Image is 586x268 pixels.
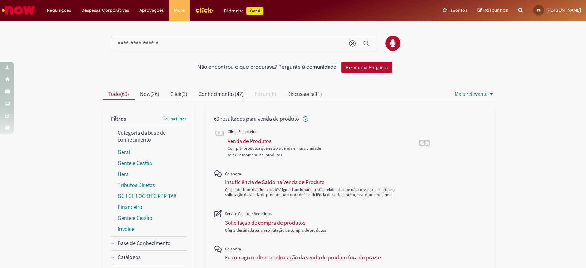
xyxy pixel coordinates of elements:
[546,7,581,13] span: [PERSON_NAME]
[174,7,185,14] span: More
[448,7,467,14] span: Favoritos
[537,8,541,12] span: PF
[195,5,214,15] img: click_logo_yellow_360x200.png
[1,3,36,17] img: ServiceNow
[224,7,263,15] div: Padroniza
[139,7,164,14] span: Aprovações
[81,7,129,14] span: Despesas Corporativas
[341,62,392,73] button: Fazer uma Pergunta
[483,7,508,13] span: Rascunhos
[197,64,338,70] h2: Não encontrou o que procurava? Pergunte à comunidade!
[47,7,71,14] span: Requisições
[246,7,263,15] p: +GenAi
[478,7,508,14] a: Rascunhos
